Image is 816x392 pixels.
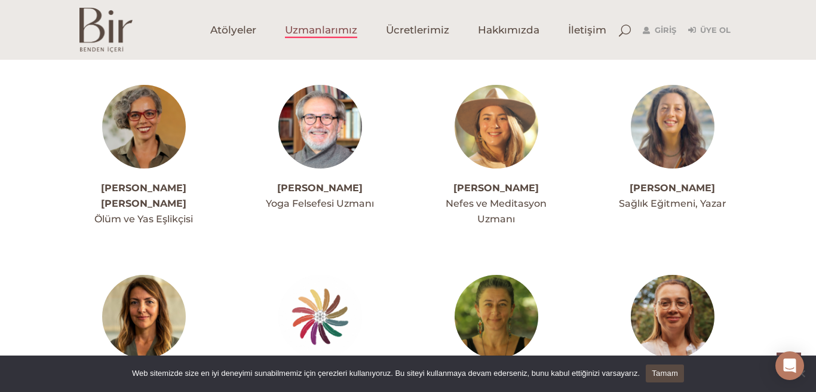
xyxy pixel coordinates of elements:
a: Tamam [646,365,684,382]
img: ceydaprofil-300x300.jpg [631,85,714,169]
span: İletişim [568,23,606,37]
span: Nefes ve Meditasyon Uzmanı [446,198,547,225]
span: Hakkımızda [478,23,539,37]
a: [PERSON_NAME] [630,182,715,194]
span: Uzmanlarımız [285,23,357,37]
span: Web sitemizde size en iyi deneyimi sunabilmemiz için çerezleri kullanıyoruz. Bu siteyi kullanmaya... [132,367,640,379]
img: bernaprofil-300x300.jpg [102,85,186,169]
img: denizprofil-300x300.jpg [631,275,714,359]
img: boraprofil1-300x300.jpg [278,85,362,169]
span: Ölüm ve Yas Eşlikçisi [94,213,193,225]
span: Sağlık Eğitmeni, Yazar [619,198,726,209]
img: cansuprofilfoto-300x300.jpg [455,85,538,169]
img: damlaprofi-300x300.jpg [455,275,538,359]
span: Atölyeler [210,23,256,37]
div: Open Intercom Messenger [775,351,804,380]
a: [PERSON_NAME] [453,182,539,194]
img: ezgiprofil-300x300.jpg [102,275,186,359]
a: [PERSON_NAME] [277,182,363,194]
img: 279648387_5653430691351817_6685829811216236910_n-300x300.jpeg [278,275,362,359]
a: [PERSON_NAME] [PERSON_NAME] [101,182,186,209]
span: Ücretlerimiz [386,23,449,37]
a: Giriş [643,23,676,38]
a: Üye Ol [688,23,731,38]
span: Yoga Felsefesi Uzmanı [266,198,374,209]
